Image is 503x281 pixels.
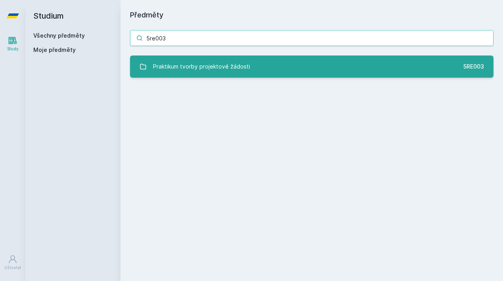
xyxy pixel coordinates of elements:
div: Study [7,46,19,52]
h1: Předměty [130,10,493,21]
a: Praktikum tvorby projektové žádosti 5RE003 [130,55,493,78]
div: Uživatel [4,265,21,271]
a: Všechny předměty [33,32,85,39]
a: Study [2,32,24,56]
div: 5RE003 [463,63,484,71]
span: Moje předměty [33,46,76,54]
input: Název nebo ident předmětu… [130,30,493,46]
div: Praktikum tvorby projektové žádosti [153,59,250,75]
a: Uživatel [2,250,24,275]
